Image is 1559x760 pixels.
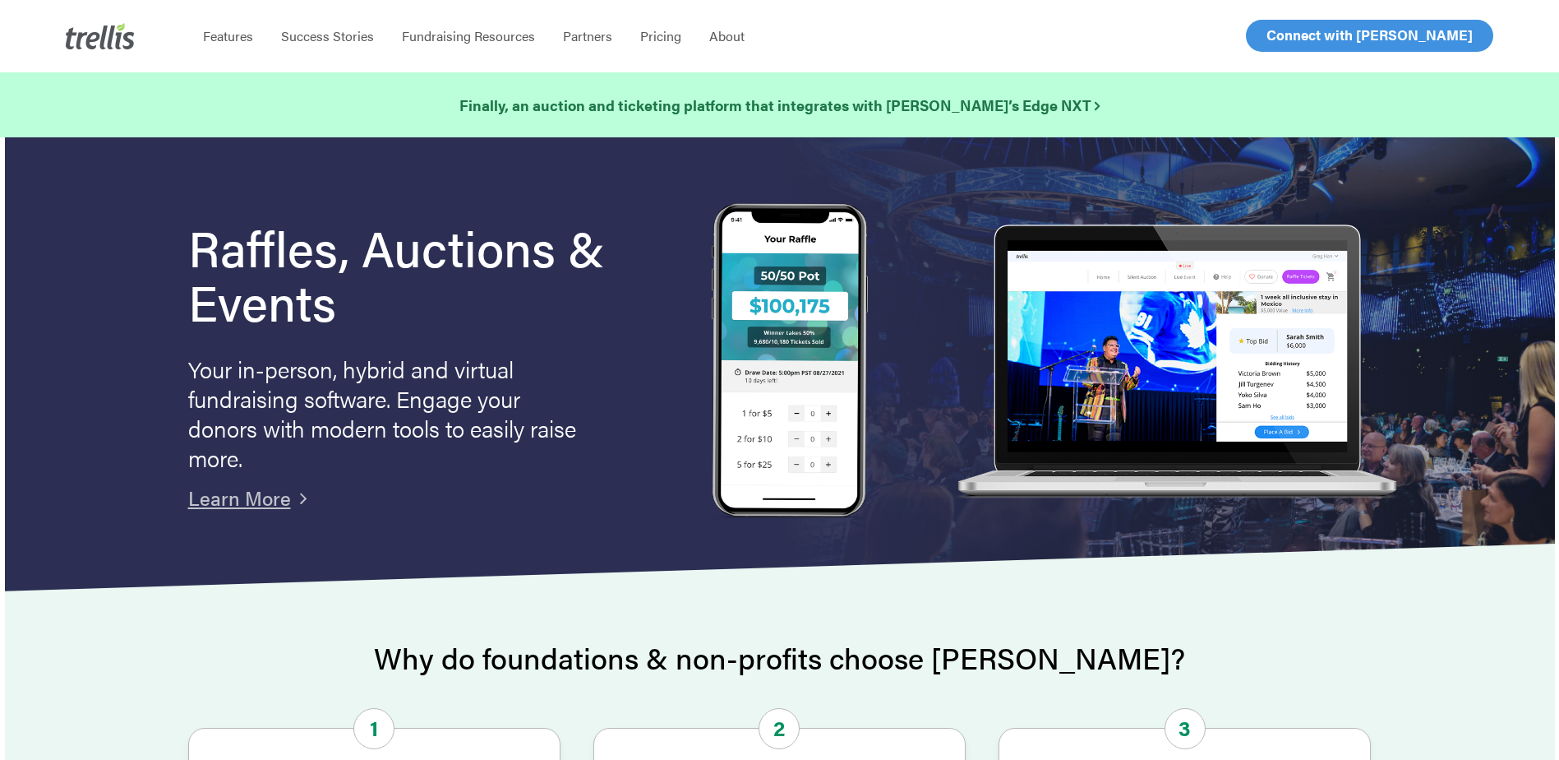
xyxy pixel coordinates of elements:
span: 2 [759,708,800,749]
a: Learn More [188,484,291,512]
span: Partners [563,26,612,45]
span: Fundraising Resources [402,26,535,45]
img: rafflelaptop_mac_optim.png [948,225,1404,500]
span: Features [203,26,253,45]
h2: Why do foundations & non-profits choose [PERSON_NAME]? [188,642,1372,674]
a: About [695,28,759,44]
img: Trellis [66,23,135,49]
a: Success Stories [267,28,388,44]
a: Fundraising Resources [388,28,549,44]
span: 3 [1165,708,1206,749]
strong: Finally, an auction and ticketing platform that integrates with [PERSON_NAME]’s Edge NXT [459,95,1100,115]
a: Connect with [PERSON_NAME] [1246,20,1493,52]
a: Finally, an auction and ticketing platform that integrates with [PERSON_NAME]’s Edge NXT [459,94,1100,117]
a: Partners [549,28,626,44]
span: Connect with [PERSON_NAME] [1266,25,1473,44]
span: About [709,26,745,45]
a: Pricing [626,28,695,44]
h1: Raffles, Auctions & Events [188,220,650,328]
span: Pricing [640,26,681,45]
a: Features [189,28,267,44]
p: Your in-person, hybrid and virtual fundraising software. Engage your donors with modern tools to ... [188,354,583,472]
span: Success Stories [281,26,374,45]
span: 1 [353,708,394,749]
img: Trellis Raffles, Auctions and Event Fundraising [712,203,868,521]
